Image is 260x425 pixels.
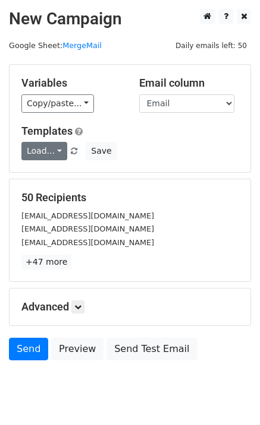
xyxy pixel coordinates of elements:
[21,191,239,204] h5: 50 Recipients
[9,41,102,50] small: Google Sheet:
[106,338,197,360] a: Send Test Email
[21,300,239,313] h5: Advanced
[21,224,154,233] small: [EMAIL_ADDRESS][DOMAIN_NAME]
[51,338,104,360] a: Preview
[21,211,154,220] small: [EMAIL_ADDRESS][DOMAIN_NAME]
[9,9,251,29] h2: New Campaign
[139,77,239,90] h5: Email column
[21,94,94,113] a: Copy/paste...
[201,368,260,425] iframe: Chat Widget
[21,255,71,269] a: +47 more
[21,142,67,160] a: Load...
[86,142,117,160] button: Save
[171,41,251,50] a: Daily emails left: 50
[21,238,154,247] small: [EMAIL_ADDRESS][DOMAIN_NAME]
[21,125,73,137] a: Templates
[21,77,121,90] h5: Variables
[171,39,251,52] span: Daily emails left: 50
[9,338,48,360] a: Send
[62,41,102,50] a: MergeMail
